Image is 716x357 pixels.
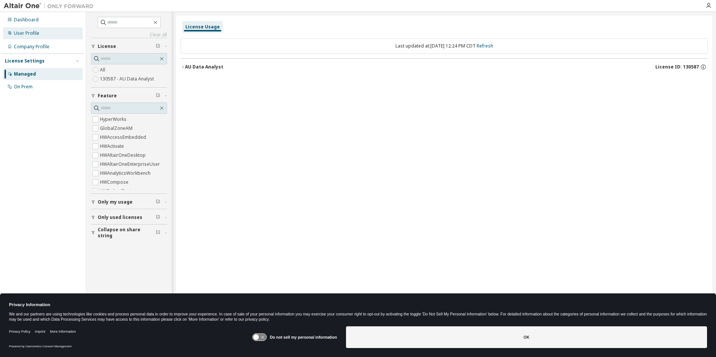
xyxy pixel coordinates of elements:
[14,84,33,90] div: On Prem
[98,199,133,205] span: Only my usage
[100,74,155,83] label: 130587 - AU Data Analyst
[5,58,45,64] div: License Settings
[98,93,117,99] span: Feature
[156,43,160,49] span: Clear filter
[100,133,148,142] label: HWAccessEmbedded
[14,30,39,36] div: User Profile
[98,43,116,49] span: License
[185,24,220,30] div: License Usage
[100,142,125,151] label: HWActivate
[98,227,156,239] span: Collapse on share string
[156,230,160,236] span: Clear filter
[185,64,223,70] div: AU Data Analyst
[100,65,107,74] label: All
[156,199,160,205] span: Clear filter
[14,17,39,23] div: Dashboard
[100,187,135,196] label: HWEmbedBasic
[477,43,493,49] a: Refresh
[14,71,36,77] div: Managed
[91,225,167,241] button: Collapse on share string
[91,32,167,38] a: Clear all
[156,93,160,99] span: Clear filter
[98,214,142,220] span: Only used licenses
[91,88,167,104] button: Feature
[180,59,708,75] button: AU Data AnalystLicense ID: 130587
[100,115,128,124] label: HyperWorks
[655,64,699,70] span: License ID: 130587
[14,44,49,50] div: Company Profile
[156,214,160,220] span: Clear filter
[100,151,147,160] label: HWAltairOneDesktop
[100,160,161,169] label: HWAltairOneEnterpriseUser
[91,38,167,55] button: License
[180,38,708,54] div: Last updated at: [DATE] 12:24 PM CDT
[100,178,130,187] label: HWCompose
[100,169,152,178] label: HWAnalyticsWorkbench
[100,124,134,133] label: GlobalZoneAM
[91,209,167,226] button: Only used licenses
[91,194,167,210] button: Only my usage
[4,2,97,10] img: Altair One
